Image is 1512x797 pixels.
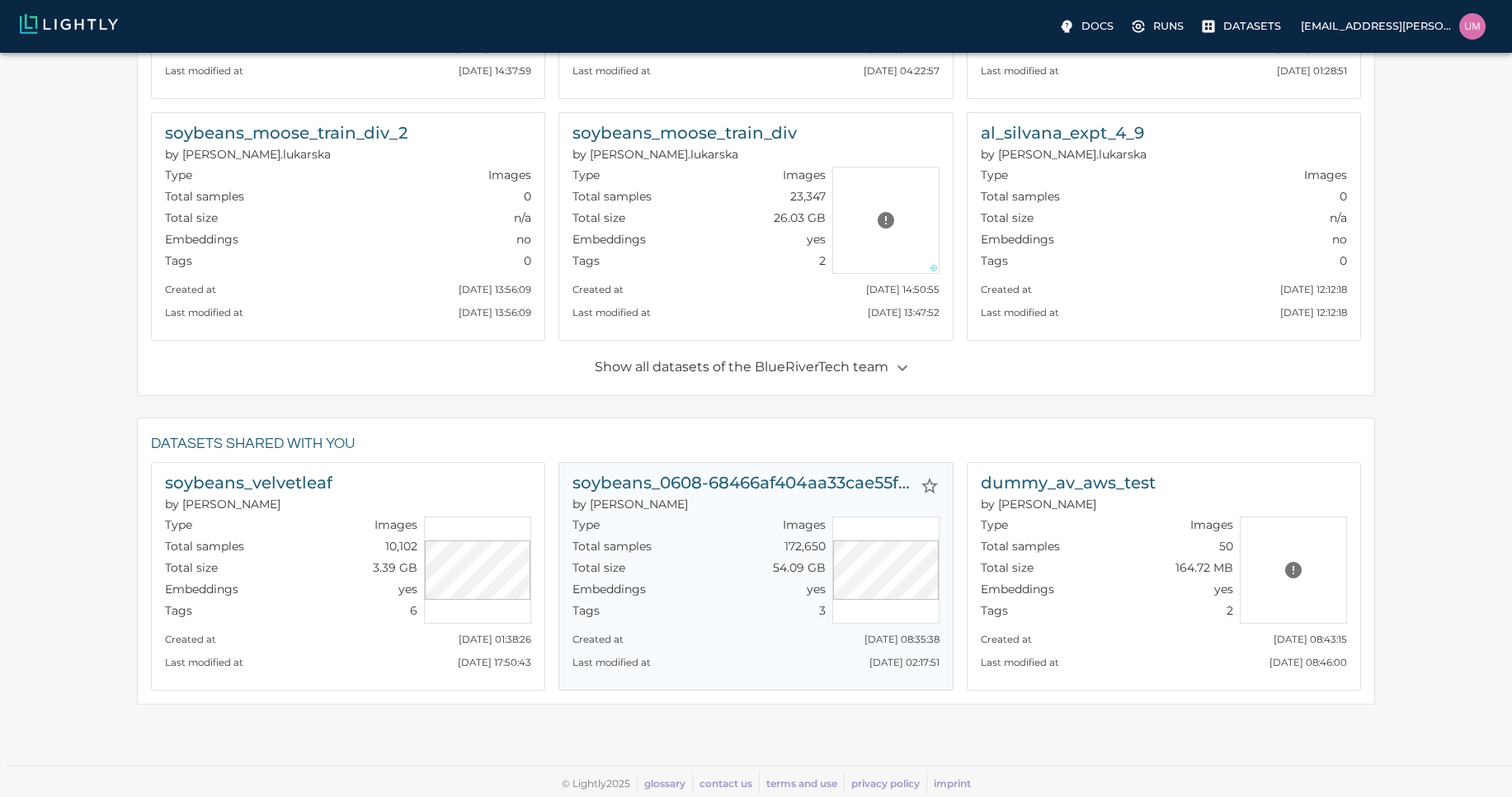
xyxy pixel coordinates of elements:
p: Embeddings [165,231,238,248]
small: [DATE] 08:35:38 [864,634,940,645]
p: Tags [165,602,192,619]
small: Last modified at [165,657,243,668]
span: silvana.lukarska@bluerivertech.com (BlueRiverTech) [572,147,738,162]
p: Total size [572,210,625,226]
a: glossary [644,777,685,790]
small: Last modified at [572,307,651,318]
a: terms and use [766,777,837,790]
p: 172,650 [784,538,826,554]
p: Type [572,516,600,533]
small: Created at [981,284,1032,295]
small: Created at [572,634,624,645]
p: Tags [165,252,192,269]
p: Total size [981,559,1034,576]
small: Created at [981,634,1032,645]
a: soybeans_0608-68466af404aa33cae55f6201_nrg_jpgMalte Ebner (Lightly AG)Star datasetTypeImagesTotal... [558,462,953,691]
p: 2 [819,252,826,269]
small: [DATE] 12:12:18 [1280,284,1347,295]
p: yes [807,231,826,248]
small: Last modified at [165,307,243,318]
button: Preview cannot be loaded. Please ensure the datasource is configured correctly and that the refer... [869,204,902,237]
p: Total size [165,210,218,226]
button: Star dataset [913,469,946,502]
small: [DATE] 08:11:36 [1277,42,1347,54]
button: Preview cannot be loaded. Please ensure the datasource is configured correctly and that the refer... [1277,554,1310,587]
p: Images [1304,167,1347,183]
p: [EMAIL_ADDRESS][PERSON_NAME][DOMAIN_NAME] [1301,18,1453,34]
p: Images [488,167,531,183]
p: 0 [524,188,531,205]
p: 3 [819,602,826,619]
p: n/a [1330,210,1347,226]
p: Total size [981,210,1034,226]
p: 164.72 MB [1175,559,1233,576]
p: Images [783,516,826,533]
p: Images [1190,516,1233,533]
p: yes [1214,581,1233,597]
p: 26.03 GB [774,210,826,226]
label: Datasets [1197,13,1288,40]
small: Created at [165,42,216,54]
small: [DATE] 08:46:00 [1269,657,1347,668]
p: Type [165,516,192,533]
small: [DATE] 13:56:09 [459,307,531,318]
span: Malte Ebner (Lightly AG) [165,497,280,512]
p: Tags [572,602,600,619]
p: 10,102 [385,538,417,554]
small: [DATE] 13:47:52 [868,307,940,318]
p: Images [783,167,826,183]
a: imprint [934,777,971,790]
p: 6 [410,602,417,619]
p: Total size [572,559,625,576]
span: silvana.lukarska@bluerivertech.com (BlueRiverTech) [981,147,1147,162]
p: Total samples [165,188,244,205]
a: soybeans_moose_train_divsilvana.lukarska@bluerivertech.com (BlueRiverTech)TypeImagesTotal samples... [558,112,953,341]
p: no [516,231,531,248]
small: Last modified at [981,65,1059,77]
p: Total size [165,559,218,576]
p: 0 [1340,252,1347,269]
h6: soybeans_velvetleaf [165,469,332,496]
p: Type [981,167,1008,183]
small: Created at [572,42,624,54]
p: Show all datasets of the BlueRiverTech team [595,354,916,382]
h6: Datasets shared with you [151,432,1361,457]
p: Datasets [1223,18,1281,34]
img: Lightly [20,14,118,34]
small: [DATE] 02:17:51 [869,657,940,668]
label: Runs [1127,13,1190,40]
span: Aravind Venugopal (BlueRiverTech) [981,497,1096,512]
h6: soybeans_moose_train_div_2 [165,120,407,146]
p: yes [807,581,826,597]
p: 50 [1219,538,1233,554]
a: soybeans_moose_train_div_2silvana.lukarska@bluerivertech.com (BlueRiverTech)TypeImagesTotal sampl... [151,112,545,341]
p: Images [374,516,417,533]
span: © Lightly 2025 [562,777,630,790]
img: uma.govindarajan@bluerivertech.com [1459,13,1486,40]
a: dummy_av_aws_testAravind Venugopal (BlueRiverTech)TypeImagesTotal samples50Total size164.72 MBEmb... [967,462,1361,691]
p: Total samples [572,538,652,554]
label: Docs [1055,13,1120,40]
small: [DATE] 09:03:25 [455,42,531,54]
span: Malte Ebner (Lightly AG) [572,497,688,512]
p: 23,347 [790,188,826,205]
a: al_silvana_expt_4_9silvana.lukarska@bluerivertech.com (BlueRiverTech)TypeImagesTotal samples0Tota... [967,112,1361,341]
p: Embeddings [981,581,1054,597]
span: silvana.lukarska@bluerivertech.com (BlueRiverTech) [165,147,331,162]
label: [EMAIL_ADDRESS][PERSON_NAME][DOMAIN_NAME]uma.govindarajan@bluerivertech.com [1294,8,1492,45]
small: [DATE] 18:15:30 [869,42,940,54]
p: Tags [981,252,1008,269]
small: [DATE] 12:12:18 [1280,307,1347,318]
small: Created at [165,284,216,295]
p: no [1332,231,1347,248]
p: Tags [572,252,600,269]
small: Last modified at [981,657,1059,668]
p: 0 [524,252,531,269]
small: Last modified at [572,657,651,668]
p: Total samples [165,538,244,554]
small: [DATE] 01:28:51 [1277,65,1347,77]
